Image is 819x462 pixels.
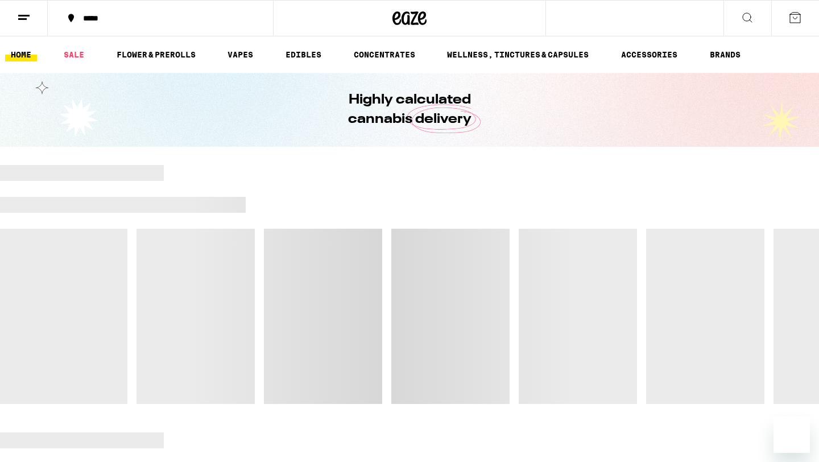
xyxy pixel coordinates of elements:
a: WELLNESS, TINCTURES & CAPSULES [441,48,594,61]
a: BRANDS [704,48,746,61]
a: CONCENTRATES [348,48,421,61]
h1: Highly calculated cannabis delivery [316,90,503,129]
a: EDIBLES [280,48,327,61]
a: SALE [58,48,90,61]
a: HOME [5,48,37,61]
a: VAPES [222,48,259,61]
a: ACCESSORIES [615,48,683,61]
iframe: Button to launch messaging window [773,416,810,453]
a: FLOWER & PREROLLS [111,48,201,61]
